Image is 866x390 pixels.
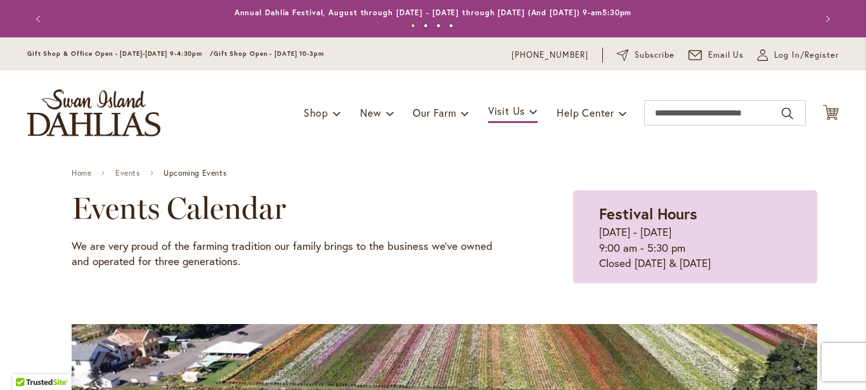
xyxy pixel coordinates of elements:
[10,345,45,380] iframe: Launch Accessibility Center
[599,204,697,224] strong: Festival Hours
[27,89,160,136] a: store logo
[557,106,614,119] span: Help Center
[304,106,328,119] span: Shop
[449,23,453,28] button: 4 of 4
[214,49,324,58] span: Gift Shop Open - [DATE] 10-3pm
[72,238,510,270] p: We are very proud of the farming tradition our family brings to the business we've owned and oper...
[758,49,839,62] a: Log In/Register
[411,23,415,28] button: 1 of 4
[423,23,428,28] button: 2 of 4
[72,169,91,178] a: Home
[488,104,525,117] span: Visit Us
[436,23,441,28] button: 3 of 4
[360,106,381,119] span: New
[27,49,214,58] span: Gift Shop & Office Open - [DATE]-[DATE] 9-4:30pm /
[688,49,744,62] a: Email Us
[72,190,510,226] h2: Events Calendar
[512,49,588,62] a: [PHONE_NUMBER]
[708,49,744,62] span: Email Us
[635,49,675,62] span: Subscribe
[27,6,53,32] button: Previous
[617,49,675,62] a: Subscribe
[115,169,140,178] a: Events
[235,8,632,17] a: Annual Dahlia Festival, August through [DATE] - [DATE] through [DATE] (And [DATE]) 9-am5:30pm
[599,224,791,271] p: [DATE] - [DATE] 9:00 am - 5:30 pm Closed [DATE] & [DATE]
[413,106,456,119] span: Our Farm
[813,6,839,32] button: Next
[164,169,226,178] span: Upcoming Events
[774,49,839,62] span: Log In/Register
